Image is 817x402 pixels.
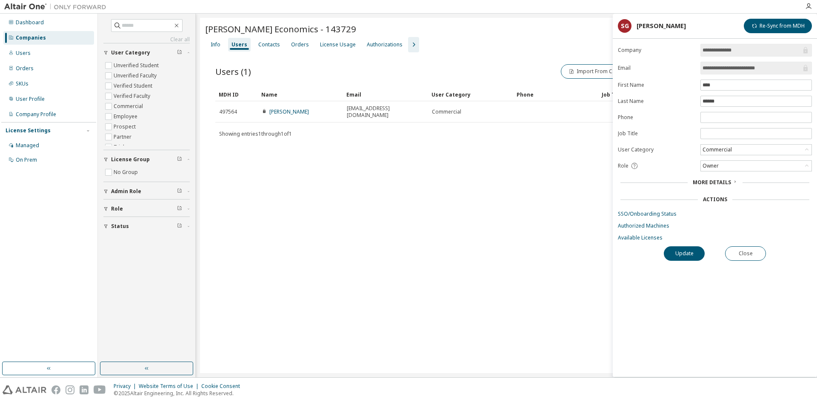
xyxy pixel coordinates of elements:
[114,132,133,142] label: Partner
[114,101,145,111] label: Commercial
[94,385,106,394] img: youtube.svg
[16,111,56,118] div: Company Profile
[347,105,424,119] span: [EMAIL_ADDRESS][DOMAIN_NAME]
[4,3,111,11] img: Altair One
[618,163,628,169] span: Role
[219,130,292,137] span: Showing entries 1 through 1 of 1
[701,161,811,171] div: Owner
[177,188,182,195] span: Clear filter
[114,71,158,81] label: Unverified Faculty
[618,114,695,121] label: Phone
[231,41,247,48] div: Users
[618,65,695,71] label: Email
[269,108,309,115] a: [PERSON_NAME]
[561,64,626,79] button: Import From CSV
[320,41,356,48] div: License Usage
[291,41,309,48] div: Orders
[744,19,812,33] button: Re-Sync from MDH
[114,167,140,177] label: No Group
[618,211,812,217] a: SSO/Onboarding Status
[618,146,695,153] label: User Category
[602,88,680,101] div: Job Title
[219,108,237,115] span: 497564
[114,60,160,71] label: Unverified Student
[618,47,695,54] label: Company
[103,36,190,43] a: Clear all
[215,66,251,77] span: Users (1)
[701,145,811,155] div: Commercial
[346,88,425,101] div: Email
[139,383,201,390] div: Website Terms of Use
[16,19,44,26] div: Dashboard
[177,49,182,56] span: Clear filter
[111,205,123,212] span: Role
[701,161,720,171] div: Owner
[111,156,150,163] span: License Group
[114,142,126,152] label: Trial
[16,34,46,41] div: Companies
[177,156,182,163] span: Clear filter
[16,96,45,103] div: User Profile
[517,88,595,101] div: Phone
[693,179,731,186] span: More Details
[431,88,510,101] div: User Category
[6,127,51,134] div: License Settings
[51,385,60,394] img: facebook.svg
[114,390,245,397] p: © 2025 Altair Engineering, Inc. All Rights Reserved.
[261,88,340,101] div: Name
[618,130,695,137] label: Job Title
[205,23,356,35] span: [PERSON_NAME] Economics - 143729
[114,81,154,91] label: Verified Student
[16,80,29,87] div: SKUs
[103,150,190,169] button: License Group
[16,157,37,163] div: On Prem
[618,234,812,241] a: Available Licenses
[618,82,695,88] label: First Name
[114,91,152,101] label: Verified Faculty
[201,383,245,390] div: Cookie Consent
[16,50,31,57] div: Users
[701,145,733,154] div: Commercial
[103,217,190,236] button: Status
[114,122,137,132] label: Prospect
[703,196,727,203] div: Actions
[618,19,631,33] div: SG
[725,246,766,261] button: Close
[111,49,150,56] span: User Category
[16,65,34,72] div: Orders
[618,222,812,229] a: Authorized Machines
[3,385,46,394] img: altair_logo.svg
[211,41,220,48] div: Info
[103,182,190,201] button: Admin Role
[637,23,686,29] div: [PERSON_NAME]
[66,385,74,394] img: instagram.svg
[80,385,89,394] img: linkedin.svg
[177,223,182,230] span: Clear filter
[114,111,139,122] label: Employee
[103,200,190,218] button: Role
[114,383,139,390] div: Privacy
[177,205,182,212] span: Clear filter
[664,246,705,261] button: Update
[618,98,695,105] label: Last Name
[258,41,280,48] div: Contacts
[16,142,39,149] div: Managed
[111,188,141,195] span: Admin Role
[103,43,190,62] button: User Category
[432,108,461,115] span: Commercial
[219,88,254,101] div: MDH ID
[367,41,403,48] div: Authorizations
[111,223,129,230] span: Status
